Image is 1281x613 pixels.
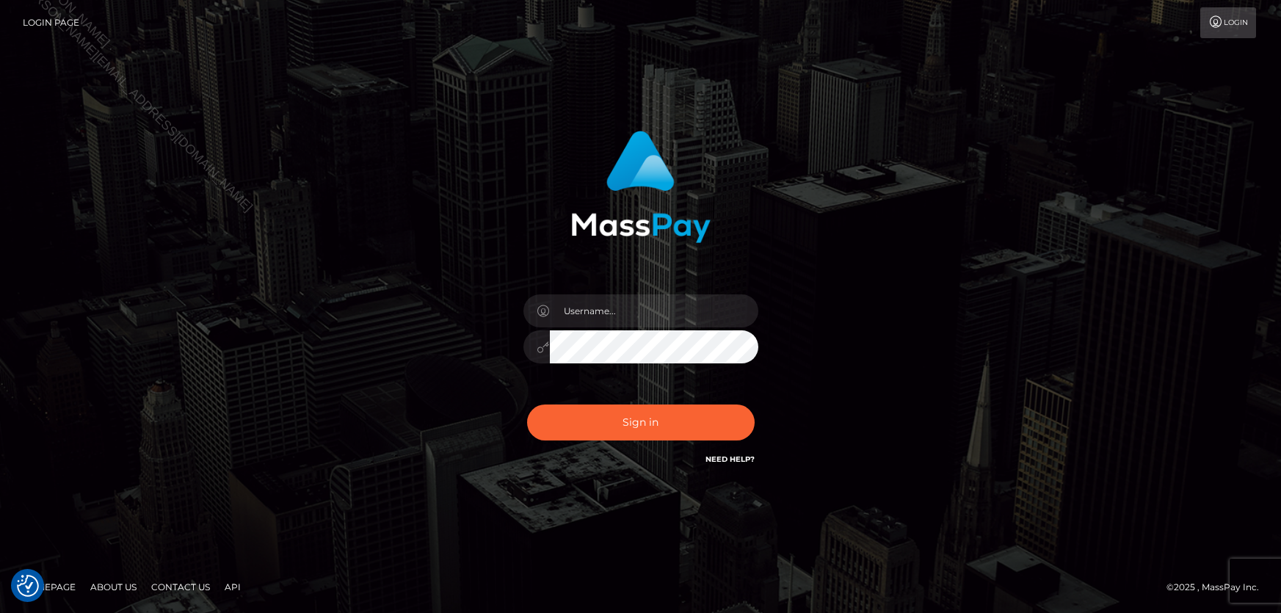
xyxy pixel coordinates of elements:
a: Contact Us [145,576,216,598]
img: MassPay Login [571,131,711,243]
div: © 2025 , MassPay Inc. [1166,579,1270,595]
button: Sign in [527,405,755,440]
a: API [219,576,247,598]
input: Username... [550,294,758,327]
a: Homepage [16,576,81,598]
a: Login Page [23,7,79,38]
a: Need Help? [705,454,755,464]
a: About Us [84,576,142,598]
img: Revisit consent button [17,575,39,597]
a: Login [1200,7,1256,38]
button: Consent Preferences [17,575,39,597]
